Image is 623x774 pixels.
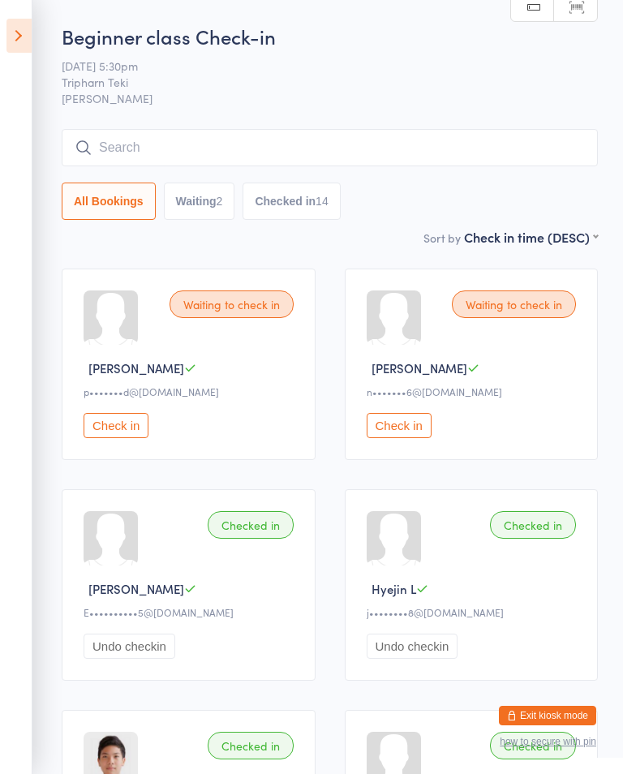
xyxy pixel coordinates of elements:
[164,183,235,220] button: Waiting2
[62,74,573,90] span: Tripharn Teki
[217,195,223,208] div: 2
[208,511,294,539] div: Checked in
[84,634,175,659] button: Undo checkin
[88,580,184,597] span: [PERSON_NAME]
[367,605,582,619] div: j••••••••8@[DOMAIN_NAME]
[367,634,458,659] button: Undo checkin
[490,732,576,759] div: Checked in
[62,183,156,220] button: All Bookings
[490,511,576,539] div: Checked in
[170,290,294,318] div: Waiting to check in
[88,359,184,376] span: [PERSON_NAME]
[423,230,461,246] label: Sort by
[372,580,416,597] span: Hyejin L
[208,732,294,759] div: Checked in
[452,290,576,318] div: Waiting to check in
[84,413,148,438] button: Check in
[84,605,299,619] div: E••••••••••5@[DOMAIN_NAME]
[243,183,340,220] button: Checked in14
[62,58,573,74] span: [DATE] 5:30pm
[367,385,582,398] div: n•••••••6@[DOMAIN_NAME]
[84,385,299,398] div: p•••••••d@[DOMAIN_NAME]
[367,413,432,438] button: Check in
[62,129,598,166] input: Search
[372,359,467,376] span: [PERSON_NAME]
[62,90,598,106] span: [PERSON_NAME]
[316,195,329,208] div: 14
[62,23,598,49] h2: Beginner class Check-in
[464,228,598,246] div: Check in time (DESC)
[499,706,596,725] button: Exit kiosk mode
[500,736,596,747] button: how to secure with pin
